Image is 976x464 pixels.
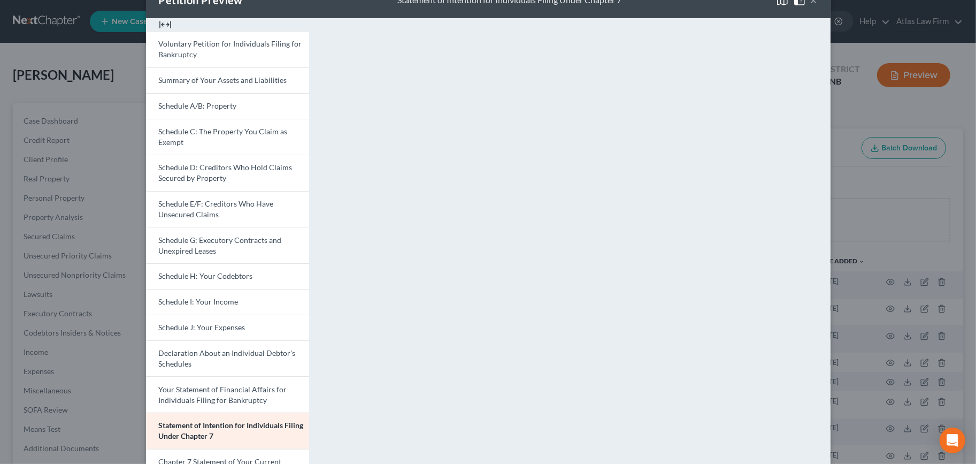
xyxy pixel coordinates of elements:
[159,323,245,332] span: Schedule J: Your Expenses
[159,127,288,147] span: Schedule C: The Property You Claim as Exempt
[146,289,309,315] a: Schedule I: Your Income
[146,119,309,155] a: Schedule C: The Property You Claim as Exempt
[146,93,309,119] a: Schedule A/B: Property
[159,18,172,31] img: expand-e0f6d898513216a626fdd78e52531dac95497ffd26381d4c15ee2fc46db09dca.svg
[146,413,309,449] a: Statement of Intention for Individuals Filing Under Chapter 7
[146,340,309,377] a: Declaration About an Individual Debtor's Schedules
[159,297,239,306] span: Schedule I: Your Income
[146,67,309,93] a: Summary of Your Assets and Liabilities
[159,163,293,182] span: Schedule D: Creditors Who Hold Claims Secured by Property
[159,385,287,405] span: Your Statement of Financial Affairs for Individuals Filing for Bankruptcy
[159,421,304,440] span: Statement of Intention for Individuals Filing Under Chapter 7
[159,199,274,219] span: Schedule E/F: Creditors Who Have Unsecured Claims
[159,271,253,280] span: Schedule H: Your Codebtors
[159,235,282,255] span: Schedule G: Executory Contracts and Unexpired Leases
[159,101,237,110] span: Schedule A/B: Property
[146,376,309,413] a: Your Statement of Financial Affairs for Individuals Filing for Bankruptcy
[146,263,309,289] a: Schedule H: Your Codebtors
[159,348,296,368] span: Declaration About an Individual Debtor's Schedules
[146,315,309,340] a: Schedule J: Your Expenses
[159,75,287,85] span: Summary of Your Assets and Liabilities
[146,227,309,263] a: Schedule G: Executory Contracts and Unexpired Leases
[146,31,309,67] a: Voluntary Petition for Individuals Filing for Bankruptcy
[146,155,309,191] a: Schedule D: Creditors Who Hold Claims Secured by Property
[159,39,302,59] span: Voluntary Petition for Individuals Filing for Bankruptcy
[146,191,309,227] a: Schedule E/F: Creditors Who Have Unsecured Claims
[940,428,965,453] div: Open Intercom Messenger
